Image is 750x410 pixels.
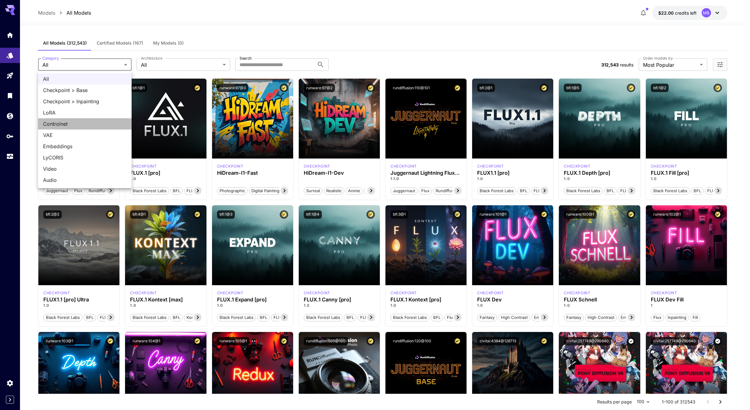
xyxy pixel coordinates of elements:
[43,109,127,116] span: LoRA
[43,75,127,83] span: All
[43,86,127,94] span: Checkpoint > Base
[43,154,127,161] span: LyCORIS
[43,143,127,150] span: Embeddings
[43,131,127,139] span: VAE
[43,165,127,173] span: Video
[43,176,127,184] span: Audio
[43,98,127,105] span: Checkpoint > Inpainting
[43,120,127,128] span: Controlnet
